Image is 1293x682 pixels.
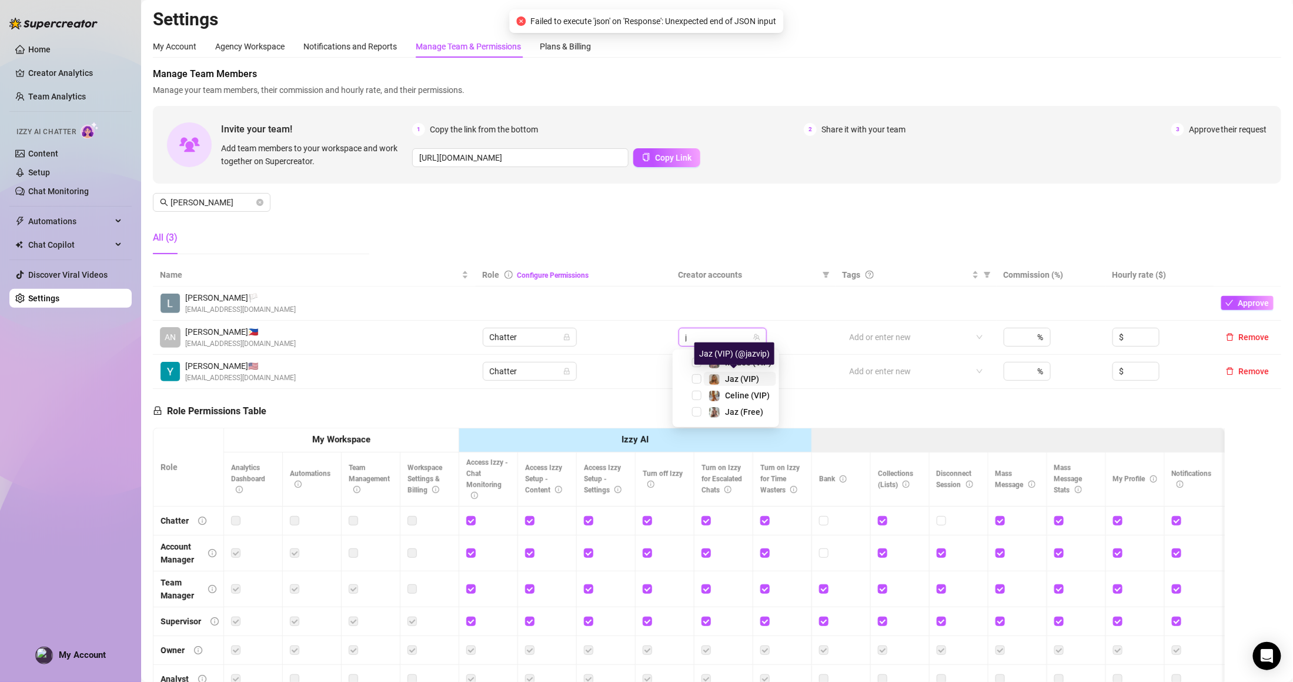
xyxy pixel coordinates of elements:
[28,92,86,101] a: Team Analytics
[221,142,407,168] span: Add team members to your workspace and work together on Supercreator.
[185,372,296,384] span: [EMAIL_ADDRESS][DOMAIN_NAME]
[701,464,742,494] span: Turn on Izzy for Escalated Chats
[407,464,442,494] span: Workspace Settings & Billing
[28,235,112,254] span: Chat Copilot
[1221,364,1274,378] button: Remove
[256,199,263,206] button: close-circle
[997,264,1105,287] th: Commission (%)
[1221,330,1274,344] button: Remove
[161,540,199,566] div: Account Manager
[937,470,973,489] span: Disconnect Session
[208,585,216,593] span: info-circle
[153,264,476,287] th: Name
[312,434,370,445] strong: My Workspace
[153,67,1281,81] span: Manage Team Members
[709,407,720,418] img: Jaz (Free)
[709,374,720,385] img: Jaz (VIP)
[185,291,296,304] span: [PERSON_NAME] 🏳️
[221,122,412,137] span: Invite your team!
[15,241,23,249] img: Chat Copilot
[490,328,570,346] span: Chatter
[1105,264,1214,287] th: Hourly rate ($)
[28,270,108,280] a: Discover Viral Videos
[563,334,570,341] span: lock
[153,428,224,507] th: Role
[692,391,701,400] span: Select tree node
[1225,299,1234,307] span: check
[984,271,991,278] span: filter
[525,464,562,494] span: Access Izzy Setup - Content
[28,168,50,177] a: Setup
[185,360,296,372] span: [PERSON_NAME] 🇺🇸
[483,270,500,280] span: Role
[679,268,818,281] span: Creator accounts
[211,617,219,626] span: info-circle
[878,470,913,489] span: Collections (Lists)
[633,148,700,167] button: Copy Link
[1028,481,1035,488] span: info-circle
[804,123,817,136] span: 2
[160,198,168,207] span: search
[540,40,591,53] div: Plans & Billing
[28,294,59,303] a: Settings
[1226,367,1234,375] span: delete
[709,391,720,401] img: Celine (VIP)
[412,123,425,136] span: 1
[9,18,98,29] img: logo-BBDzfeDw.svg
[622,434,649,445] strong: Izzy AI
[28,64,122,82] a: Creator Analytics
[725,374,759,384] span: Jaz (VIP)
[161,514,189,527] div: Chatter
[1075,486,1082,493] span: info-circle
[642,153,650,161] span: copy
[563,368,570,375] span: lock
[161,362,180,381] img: Alyanna Bama
[416,40,521,53] div: Manage Team & Permissions
[28,45,51,54] a: Home
[517,271,589,280] a: Configure Permissions
[555,486,562,493] span: info-circle
[725,407,763,417] span: Jaz (Free)
[471,492,478,499] span: info-circle
[821,123,906,136] span: Share it with your team
[760,464,800,494] span: Turn on Izzy for Time Wasters
[161,644,185,657] div: Owner
[349,464,390,494] span: Team Management
[208,549,216,557] span: info-circle
[15,217,25,226] span: thunderbolt
[820,266,832,284] span: filter
[153,84,1281,97] span: Manage your team members, their commission and hourly rate, and their permissions.
[198,517,206,525] span: info-circle
[1177,481,1184,488] span: info-circle
[430,123,538,136] span: Copy the link from the bottom
[171,196,254,209] input: Search members
[215,40,285,53] div: Agency Workspace
[353,486,360,493] span: info-circle
[16,127,76,138] span: Izzy AI Chatter
[153,8,1281,31] h2: Settings
[153,231,178,245] div: All (3)
[981,266,993,284] span: filter
[161,576,199,602] div: Team Manager
[1054,464,1082,494] span: Mass Message Stats
[231,464,265,494] span: Analytics Dashboard
[843,268,861,281] span: Tags
[753,334,760,341] span: team
[647,481,654,488] span: info-circle
[1113,475,1157,483] span: My Profile
[160,268,459,281] span: Name
[1253,642,1281,670] div: Open Intercom Messenger
[28,187,89,196] a: Chat Monitoring
[584,464,622,494] span: Access Izzy Setup - Settings
[28,212,112,231] span: Automations
[1171,123,1184,136] span: 3
[1189,123,1267,136] span: Approve their request
[28,149,58,158] a: Content
[531,15,777,28] span: Failed to execute 'json' on 'Response': Unexpected end of JSON input
[1226,333,1234,341] span: delete
[153,40,196,53] div: My Account
[432,486,439,493] span: info-circle
[185,325,296,338] span: [PERSON_NAME] 🇵🇭
[517,16,526,26] span: close-circle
